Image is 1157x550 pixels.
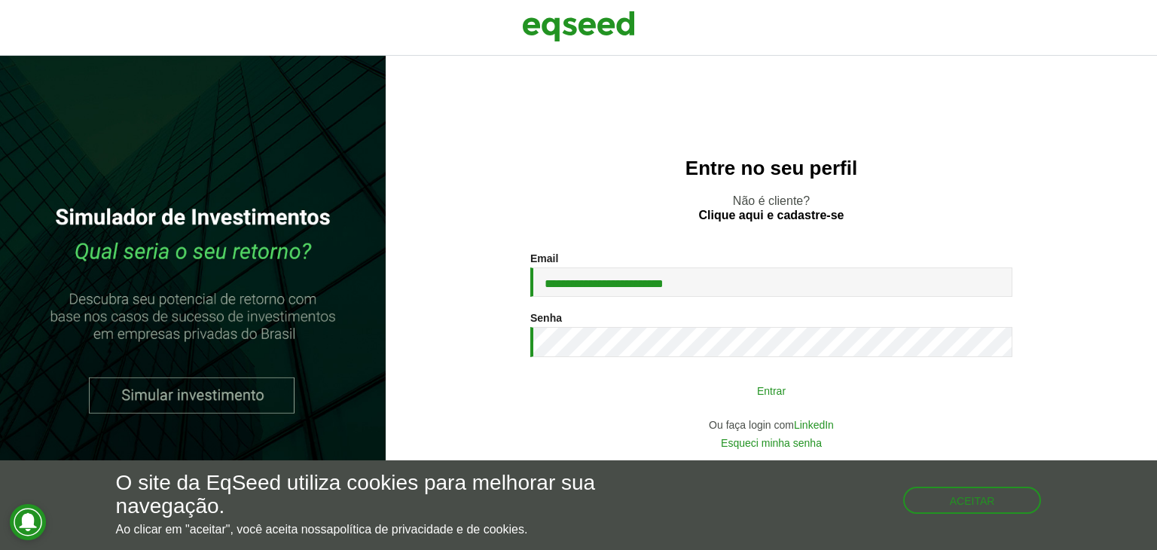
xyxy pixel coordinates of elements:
button: Entrar [575,376,967,405]
p: Não é cliente? [416,194,1127,222]
label: Senha [530,313,562,323]
h2: Entre no seu perfil [416,157,1127,179]
button: Aceitar [903,487,1042,514]
a: Esqueci minha senha [721,438,822,448]
h5: O site da EqSeed utiliza cookies para melhorar sua navegação. [116,472,671,518]
label: Email [530,253,558,264]
a: LinkedIn [794,420,834,430]
a: política de privacidade e de cookies [333,524,524,536]
div: Ou faça login com [530,420,1012,430]
img: EqSeed Logo [522,8,635,45]
p: Ao clicar em "aceitar", você aceita nossa . [116,522,671,536]
a: Clique aqui e cadastre-se [699,209,844,222]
